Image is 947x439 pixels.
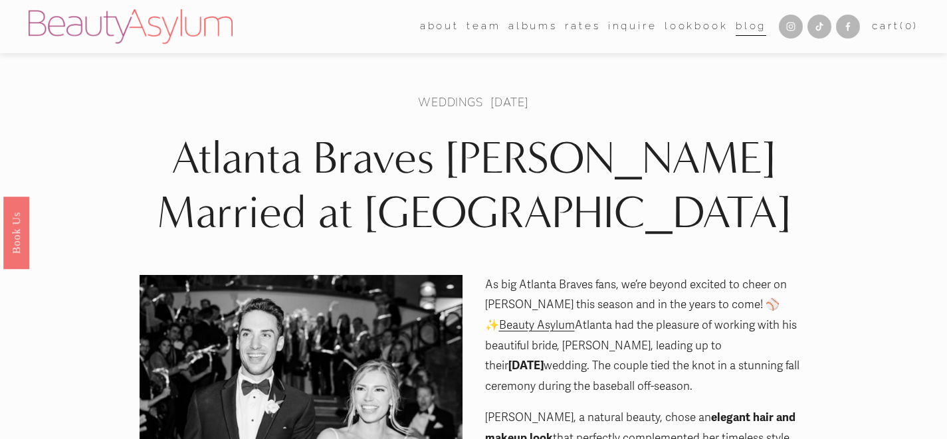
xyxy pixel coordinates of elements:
span: [DATE] [490,94,529,110]
a: 0 items in cart [872,17,918,36]
a: Inquire [608,17,657,37]
a: folder dropdown [467,17,500,37]
a: Rates [565,17,600,37]
h1: Atlanta Braves [PERSON_NAME] Married at [GEOGRAPHIC_DATA] [140,132,807,240]
span: ( ) [900,20,918,32]
p: As big Atlanta Braves fans, we’re beyond excited to cheer on [PERSON_NAME] this season and in the... [140,275,807,397]
a: Facebook [836,15,860,39]
span: team [467,17,500,36]
a: Instagram [779,15,803,39]
a: Lookbook [665,17,728,37]
a: folder dropdown [420,17,459,37]
span: about [420,17,459,36]
a: albums [508,17,558,37]
strong: [DATE] [508,359,544,373]
a: Blog [736,17,766,37]
img: Beauty Asylum | Bridal Hair &amp; Makeup Charlotte &amp; Atlanta [29,9,233,44]
a: Weddings [418,94,483,110]
a: TikTok [807,15,831,39]
span: 0 [905,20,914,32]
a: Book Us [3,196,29,268]
a: Beauty Asylum [499,318,575,332]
